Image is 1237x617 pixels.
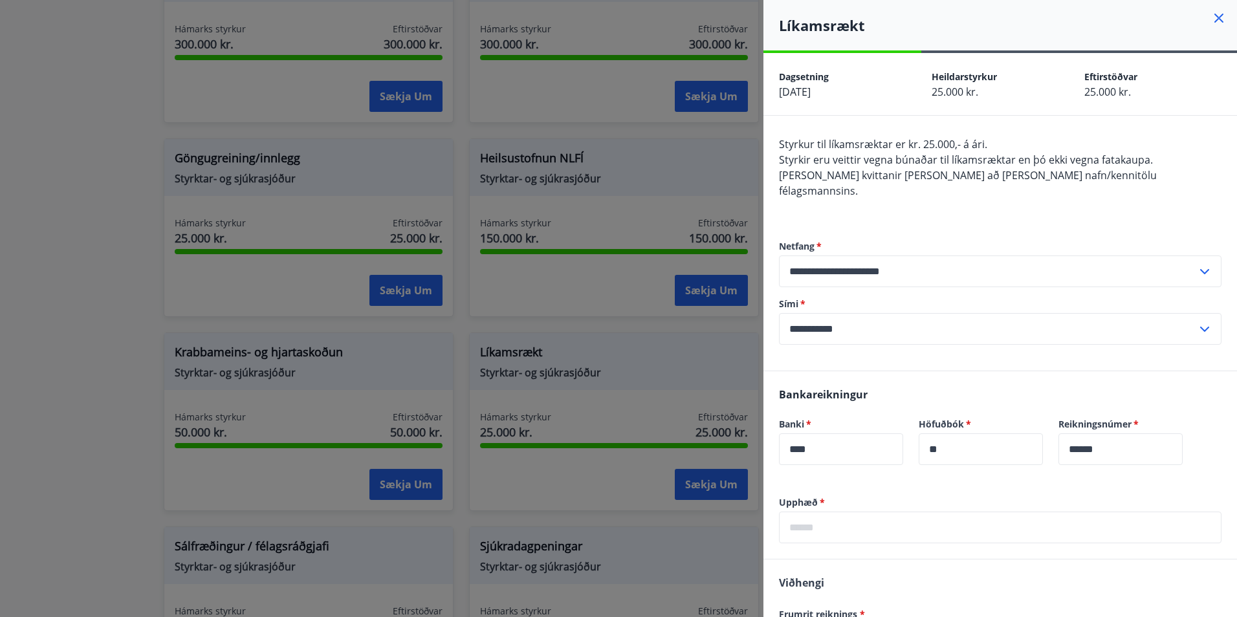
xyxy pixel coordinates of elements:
[779,418,903,431] label: Banki
[779,576,824,590] span: Viðhengi
[932,70,997,83] span: Heildarstyrkur
[779,168,1157,198] span: [PERSON_NAME] kvittanir [PERSON_NAME] að [PERSON_NAME] nafn/kennitölu félagsmannsins.
[779,137,987,151] span: Styrkur til líkamsræktar er kr. 25.000,- á ári.
[779,496,1221,509] label: Upphæð
[779,153,1153,167] span: Styrkir eru veittir vegna búnaðar til líkamsræktar en þó ekki vegna fatakaupa.
[779,512,1221,543] div: Upphæð
[1084,70,1137,83] span: Eftirstöðvar
[919,418,1043,431] label: Höfuðbók
[1084,85,1131,99] span: 25.000 kr.
[779,16,1237,35] h4: Líkamsrækt
[779,70,829,83] span: Dagsetning
[779,85,811,99] span: [DATE]
[779,298,1221,310] label: Sími
[779,387,868,402] span: Bankareikningur
[1058,418,1183,431] label: Reikningsnúmer
[779,240,1221,253] label: Netfang
[932,85,978,99] span: 25.000 kr.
